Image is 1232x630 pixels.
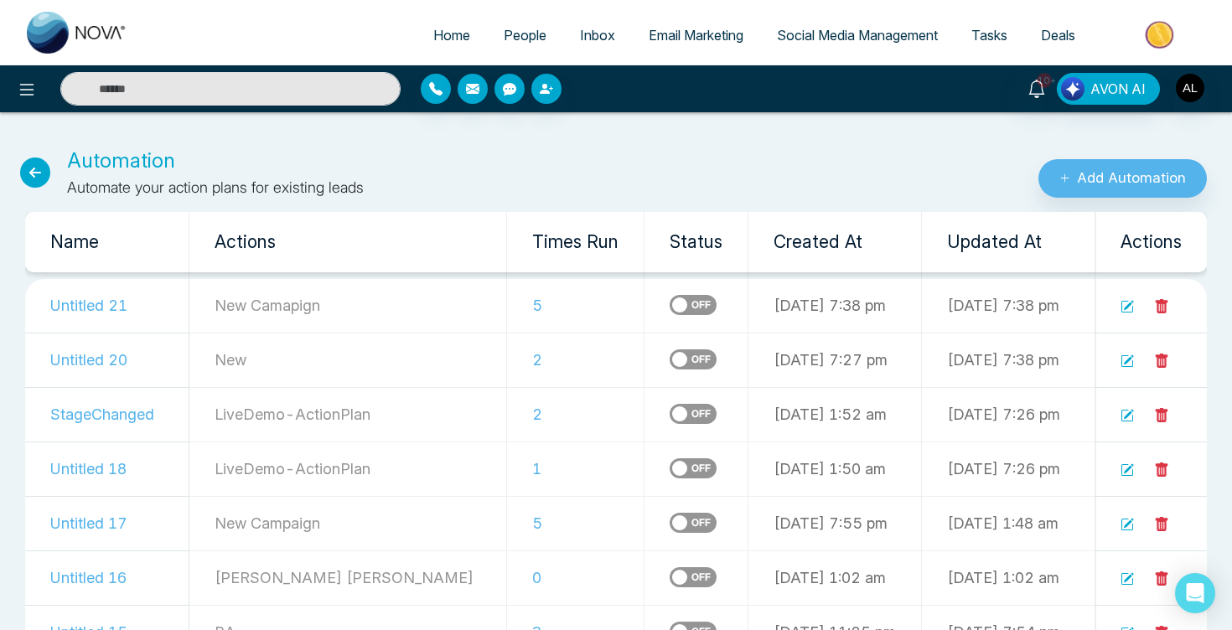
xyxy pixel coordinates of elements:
[1061,77,1084,101] img: Lead Flow
[922,279,1095,333] td: [DATE] 7:38 pm
[507,387,644,442] td: 2
[922,212,1095,272] th: Updated At
[1176,74,1204,102] img: User Avatar
[1037,73,1052,88] span: 10+
[922,387,1095,442] td: [DATE] 7:26 pm
[1057,73,1160,105] button: AVON AI
[25,387,189,442] td: StageChanged
[507,550,644,605] td: 0
[215,512,481,534] p: New Campaign
[25,333,189,387] td: Untitled 20
[25,550,189,605] td: Untitled 16
[1017,73,1057,102] a: 10+
[215,294,481,317] p: New Camapign
[507,442,644,496] td: 1
[922,496,1095,550] td: [DATE] 1:48 am
[922,550,1095,605] td: [DATE] 1:02 am
[632,19,760,51] a: Email Marketing
[189,212,507,272] th: Actions
[748,550,922,605] td: [DATE] 1:02 am
[748,496,922,550] td: [DATE] 7:55 pm
[507,279,644,333] td: 5
[507,496,644,550] td: 5
[215,566,481,589] p: [PERSON_NAME] [PERSON_NAME]
[25,212,189,272] th: Name
[1038,159,1207,198] button: Add Automation
[1095,212,1208,272] th: Actions
[760,19,955,51] a: Social Media Management
[215,349,481,371] p: New
[955,19,1024,51] a: Tasks
[433,27,470,44] span: Home
[504,27,546,44] span: People
[748,442,922,496] td: [DATE] 1:50 am
[748,387,922,442] td: [DATE] 1:52 am
[777,27,938,44] span: Social Media Management
[649,27,743,44] span: Email Marketing
[25,442,189,496] td: Untitled 18
[1024,19,1092,51] a: Deals
[507,333,644,387] td: 2
[563,19,632,51] a: Inbox
[748,212,922,272] th: Created At
[67,146,364,176] p: Automation
[25,279,189,333] td: Untitled 21
[27,12,127,54] img: Nova CRM Logo
[748,279,922,333] td: [DATE] 7:38 pm
[417,19,487,51] a: Home
[748,333,922,387] td: [DATE] 7:27 pm
[215,457,481,480] p: LiveDemo-ActionPlan
[971,27,1007,44] span: Tasks
[67,178,364,196] span: Automate your action plans for existing leads
[1025,162,1222,178] a: Add Automation
[507,212,644,272] th: Times Run
[1175,573,1215,613] div: Open Intercom Messenger
[644,212,748,272] th: Status
[25,496,189,550] td: Untitled 17
[1090,79,1146,99] span: AVON AI
[1041,27,1075,44] span: Deals
[487,19,563,51] a: People
[922,442,1095,496] td: [DATE] 7:26 pm
[922,333,1095,387] td: [DATE] 7:38 pm
[580,27,615,44] span: Inbox
[1100,16,1222,54] img: Market-place.gif
[215,403,481,426] p: LiveDemo-ActionPlan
